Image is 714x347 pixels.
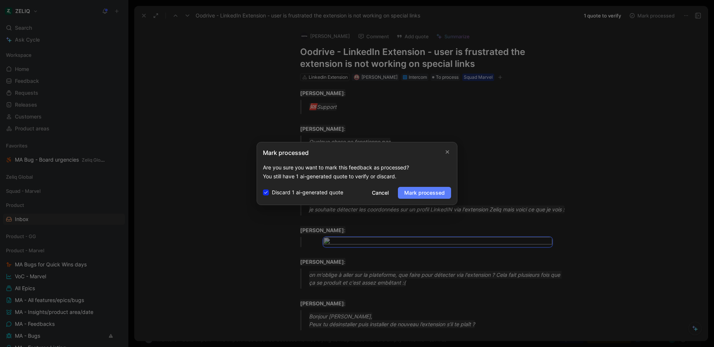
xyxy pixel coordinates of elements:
[263,163,451,172] p: Are you sure you want to mark this feedback as processed?
[404,188,445,197] span: Mark processed
[263,148,309,157] h2: Mark processed
[263,172,451,181] p: You still have 1 ai-generated quote to verify or discard.
[272,188,343,197] span: Discard 1 ai-generated quote
[372,188,389,197] span: Cancel
[398,187,451,199] button: Mark processed
[366,187,395,199] button: Cancel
